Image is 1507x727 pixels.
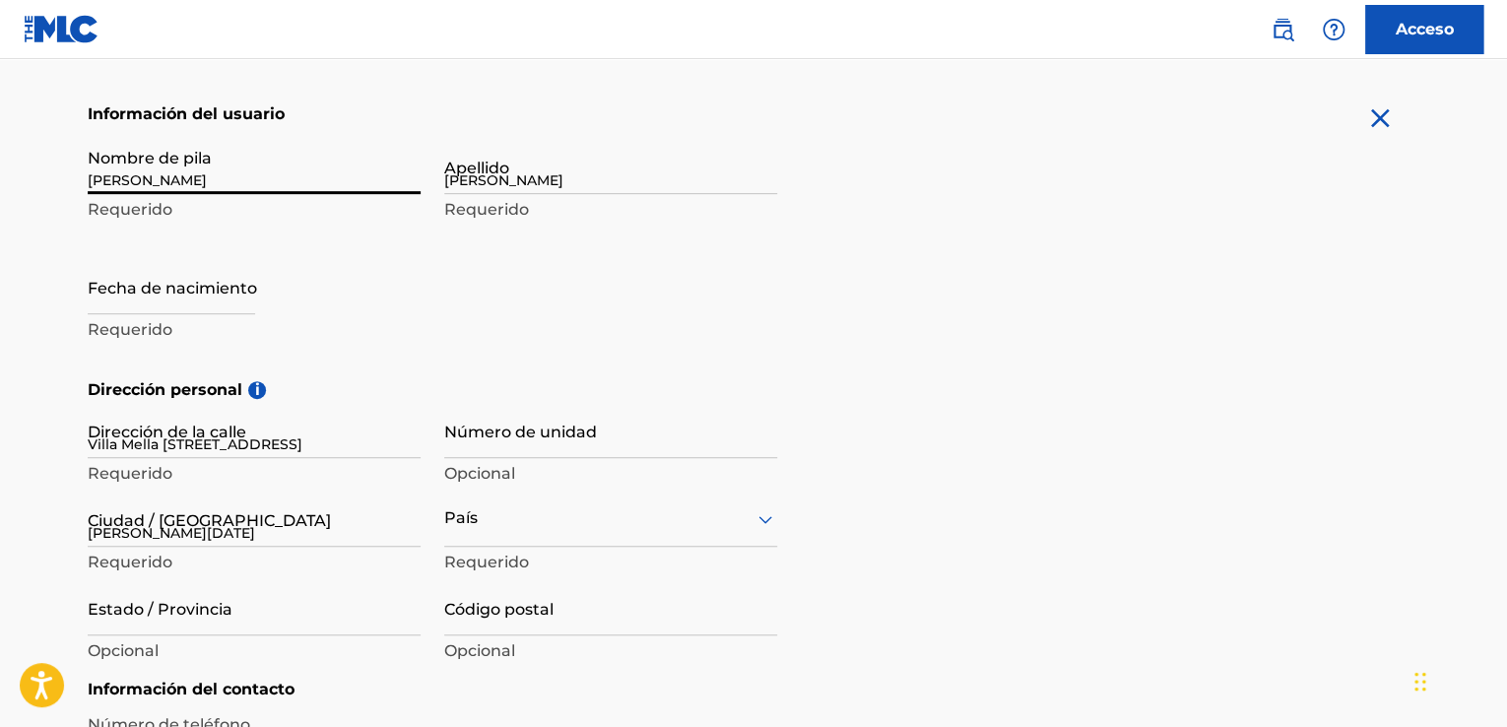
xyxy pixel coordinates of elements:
font: Acceso [1396,20,1454,38]
a: Acceso [1365,5,1483,54]
img: Logotipo del MLC [24,15,99,43]
font: Opcional [444,641,515,660]
font: Dirección personal [88,380,242,399]
a: Búsqueda pública [1263,10,1302,49]
div: Ayuda [1314,10,1353,49]
iframe: Widget de chat [1409,632,1507,727]
font: Opcional [444,464,515,483]
font: i [255,380,260,399]
font: Requerido [88,553,172,571]
font: Información del contacto [88,680,295,698]
font: Requerido [88,464,172,483]
div: Arrastrar [1414,652,1426,711]
img: buscar [1271,18,1294,41]
font: Requerido [444,553,529,571]
font: Información del usuario [88,104,285,123]
font: Requerido [444,200,529,219]
font: Requerido [88,320,172,339]
font: Requerido [88,200,172,219]
img: ayuda [1322,18,1345,41]
font: Opcional [88,641,159,660]
img: cerca [1364,102,1396,134]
